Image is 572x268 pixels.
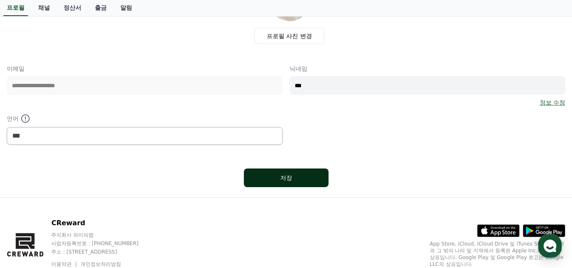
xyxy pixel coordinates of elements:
[131,210,141,217] span: 설정
[109,198,163,219] a: 설정
[254,28,324,44] label: 프로필 사진 변경
[244,169,329,187] button: 저장
[51,261,78,267] a: 이용약관
[7,113,283,124] p: 언어
[51,249,155,255] p: 주소 : [STREET_ADDRESS]
[51,240,155,247] p: 사업자등록번호 : [PHONE_NUMBER]
[7,64,283,73] p: 이메일
[51,232,155,238] p: 주식회사 와이피랩
[261,174,312,182] div: 저장
[27,210,32,217] span: 홈
[56,198,109,219] a: 대화
[77,211,88,218] span: 대화
[540,98,565,107] a: 정보 수정
[51,218,155,228] p: CReward
[80,261,121,267] a: 개인정보처리방침
[430,240,565,268] p: App Store, iCloud, iCloud Drive 및 iTunes Store는 미국과 그 밖의 나라 및 지역에서 등록된 Apple Inc.의 서비스 상표입니다. Goo...
[3,198,56,219] a: 홈
[290,64,566,73] p: 닉네임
